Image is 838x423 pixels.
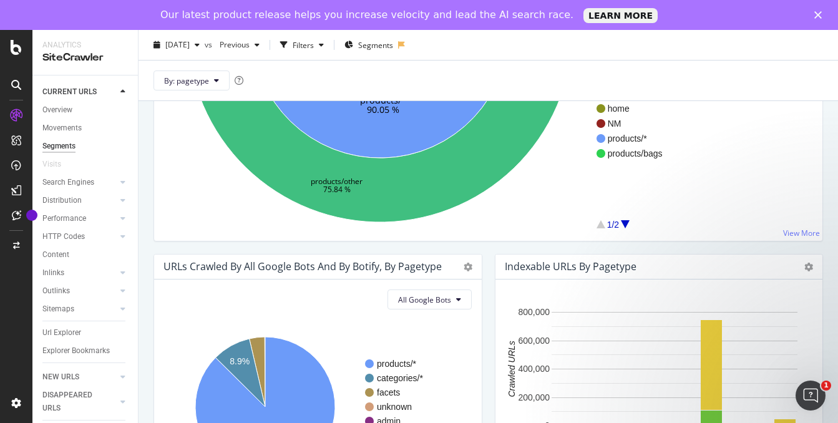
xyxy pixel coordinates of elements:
[42,344,110,357] div: Explorer Bookmarks
[518,336,550,346] text: 600,000
[464,263,472,271] i: Options
[42,389,117,415] a: DISAPPEARED URLS
[360,94,406,105] text: products/*
[377,359,417,369] text: products/*
[26,210,37,221] div: Tooltip anchor
[42,326,129,339] a: Url Explorer
[42,266,64,280] div: Inlinks
[42,140,76,153] div: Segments
[387,289,472,309] button: All Google Bots
[42,85,117,99] a: CURRENT URLS
[42,230,85,243] div: HTTP Codes
[42,122,129,135] a: Movements
[42,230,117,243] a: HTTP Codes
[804,263,813,271] i: Options
[42,158,61,171] div: Visits
[42,371,79,384] div: NEW URLS
[377,373,423,383] text: categories/*
[814,11,827,19] div: Close
[377,387,400,397] text: facets
[42,344,129,357] a: Explorer Bookmarks
[506,341,516,397] text: Crawled URLs
[398,294,451,305] span: All Google Bots
[42,371,117,384] a: NEW URLS
[358,39,393,50] span: Segments
[42,176,117,189] a: Search Engines
[42,248,129,261] a: Content
[275,35,329,55] button: Filters
[42,194,82,207] div: Distribution
[518,308,550,318] text: 800,000
[505,258,636,275] h4: Indexable URLs by pagetype
[160,9,573,21] div: Our latest product release helps you increase velocity and lead the AI search race.
[230,356,250,366] text: 8.9%
[311,176,363,187] text: products/other
[323,184,351,195] text: 75.84 %
[215,39,250,50] span: Previous
[783,228,820,238] a: View More
[583,8,658,23] a: LEARN MORE
[518,392,550,402] text: 200,000
[42,85,97,99] div: CURRENT URLS
[377,402,412,412] text: unknown
[42,303,74,316] div: Sitemaps
[339,35,398,55] button: Segments
[42,194,117,207] a: Distribution
[821,381,831,391] span: 1
[42,176,94,189] div: Search Engines
[293,39,314,50] div: Filters
[42,40,128,51] div: Analytics
[153,70,230,90] button: By: pagetype
[42,158,74,171] a: Visits
[42,389,105,415] div: DISAPPEARED URLS
[796,381,826,411] iframe: Intercom live chat
[149,35,205,55] button: [DATE]
[42,248,69,261] div: Content
[42,51,128,65] div: SiteCrawler
[608,102,704,115] span: home
[215,35,265,55] button: Previous
[205,39,215,50] span: vs
[42,104,129,117] a: Overview
[42,284,117,298] a: Outlinks
[608,147,704,160] span: products/bags
[164,75,209,85] span: By: pagetype
[607,218,619,231] div: 1/2
[42,212,86,225] div: Performance
[42,266,117,280] a: Inlinks
[42,326,81,339] div: Url Explorer
[608,117,704,130] span: NM
[42,104,72,117] div: Overview
[608,132,704,145] span: products/*
[518,364,550,374] text: 400,000
[42,303,117,316] a: Sitemaps
[42,212,117,225] a: Performance
[42,140,129,153] a: Segments
[42,284,70,298] div: Outlinks
[163,258,442,275] h4: URLs Crawled by All Google Bots and by Botify, by pagetype
[165,39,190,50] span: 2025 Aug. 11th
[42,122,82,135] div: Movements
[367,104,399,115] text: 90.05 %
